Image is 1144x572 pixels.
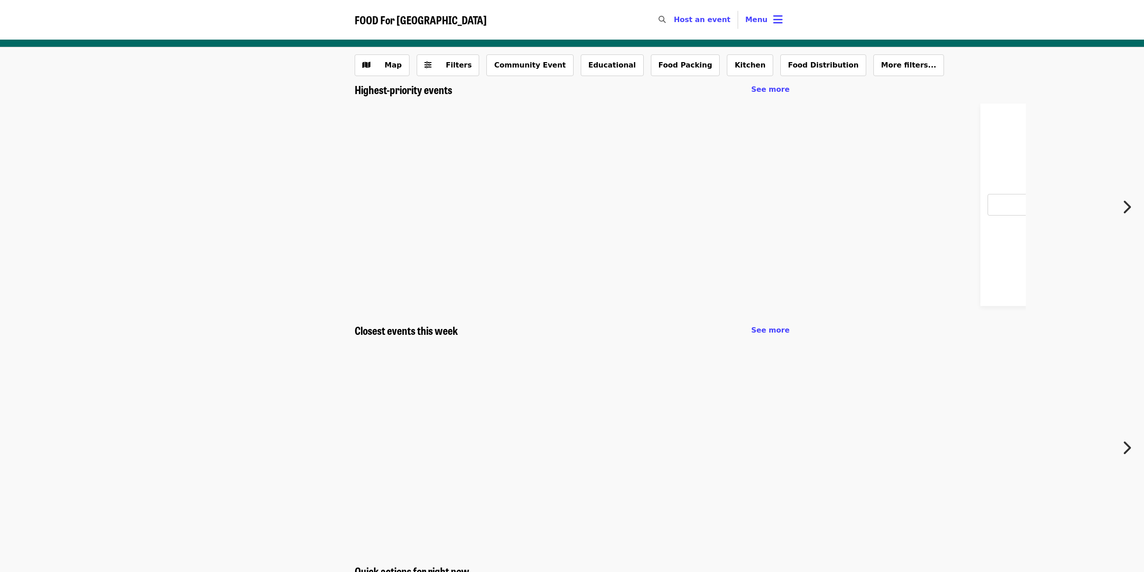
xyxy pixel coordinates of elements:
[355,12,487,27] span: FOOD For [GEOGRAPHIC_DATA]
[1122,439,1131,456] i: chevron-right icon
[881,61,936,69] span: More filters...
[385,61,402,69] span: Map
[347,324,797,337] div: Closest events this week
[1122,198,1131,216] i: chevron-right icon
[773,13,783,26] i: bars icon
[651,54,720,76] button: Food Packing
[751,325,789,336] a: See more
[355,83,452,96] a: Highest-priority events
[671,9,678,31] input: Search
[355,81,452,97] span: Highest-priority events
[751,84,789,95] a: See more
[1114,435,1144,460] button: Next item
[751,326,789,334] span: See more
[355,54,410,76] button: Show map view
[745,15,768,24] span: Menu
[780,54,866,76] button: Food Distribution
[659,15,666,24] i: search icon
[355,14,487,27] a: FOOD For [GEOGRAPHIC_DATA]
[486,54,573,76] button: Community Event
[751,85,789,94] span: See more
[873,54,944,76] button: More filters...
[347,83,797,96] div: Highest-priority events
[581,54,644,76] button: Educational
[1114,194,1144,220] button: Next item
[446,61,472,69] span: Filters
[355,322,458,338] span: Closest events this week
[424,61,432,69] i: sliders-h icon
[727,54,773,76] button: Kitchen
[738,9,790,31] button: Toggle account menu
[362,61,370,69] i: map icon
[417,54,480,76] button: Filters (0 selected)
[674,15,730,24] a: Host an event
[355,324,458,337] a: Closest events this week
